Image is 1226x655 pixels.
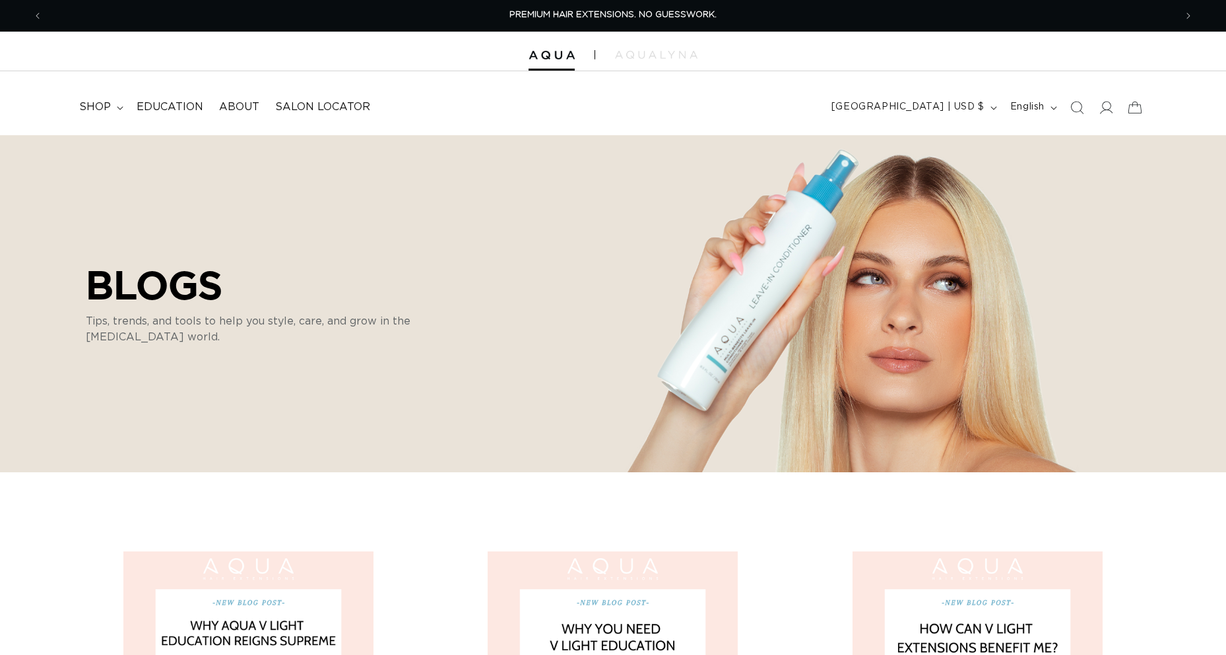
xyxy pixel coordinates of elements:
span: PREMIUM HAIR EXTENSIONS. NO GUESSWORK. [509,11,717,19]
img: Aqua Hair Extensions [529,51,575,60]
a: Education [129,92,211,122]
p: BLOGS [86,262,468,307]
span: [GEOGRAPHIC_DATA] | USD $ [831,100,984,114]
span: Salon Locator [275,100,370,114]
span: Education [137,100,203,114]
img: aqualyna.com [615,51,697,59]
span: shop [79,100,111,114]
a: Salon Locator [267,92,378,122]
button: [GEOGRAPHIC_DATA] | USD $ [823,95,1002,120]
button: Previous announcement [23,3,52,28]
summary: shop [71,92,129,122]
span: English [1010,100,1045,114]
span: About [219,100,259,114]
summary: Search [1062,93,1091,122]
p: Tips, trends, and tools to help you style, care, and grow in the [MEDICAL_DATA] world. [86,313,468,345]
button: English [1002,95,1062,120]
button: Next announcement [1174,3,1203,28]
a: About [211,92,267,122]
